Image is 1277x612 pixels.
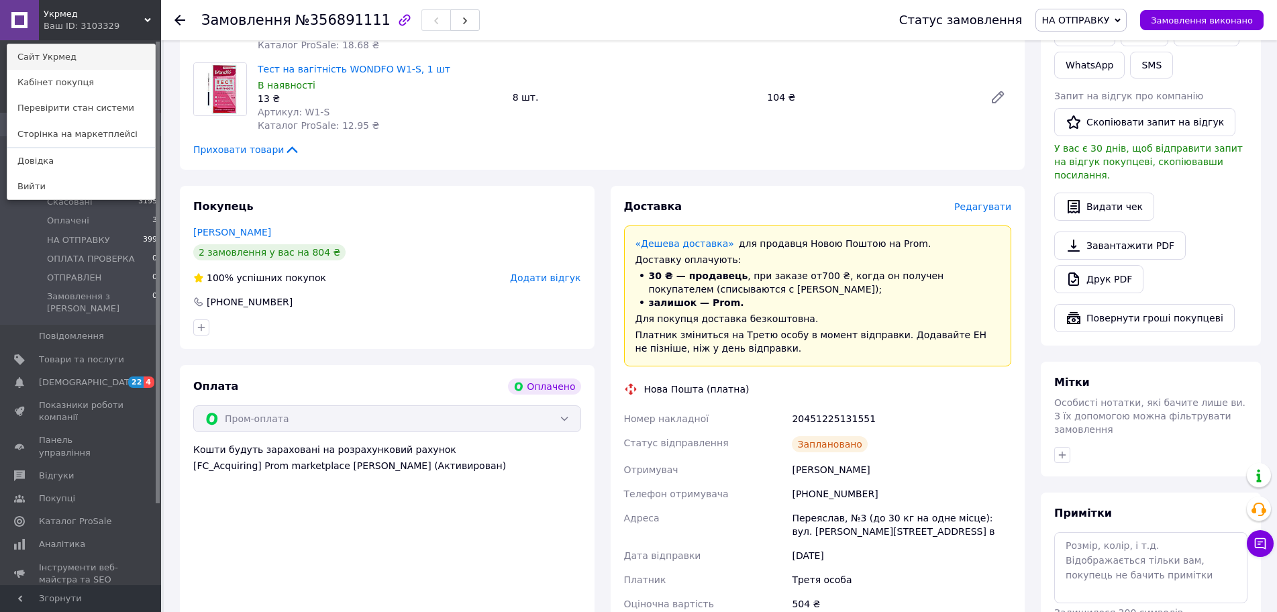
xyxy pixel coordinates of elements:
div: Нова Пошта (платна) [641,382,753,396]
span: Замовлення з [PERSON_NAME] [47,291,152,315]
span: Укрмед [44,8,144,20]
div: Оплачено [508,378,580,395]
div: Статус замовлення [899,13,1023,27]
div: Переяслав, №3 (до 30 кг на одне місце): вул. [PERSON_NAME][STREET_ADDRESS] в [789,506,1014,544]
span: В наявності [258,80,315,91]
div: Кошти будуть зараховані на розрахунковий рахунок [193,443,581,472]
a: Тест на вагітність WONDFO W1-S, 1 шт [258,64,450,74]
span: Дата відправки [624,550,701,561]
span: ОТПРАВЛЕН [47,272,101,284]
span: 3195 [138,196,157,208]
a: Друк PDF [1054,265,1143,293]
span: Приховати товари [193,143,300,156]
button: Повернути гроші покупцеві [1054,304,1235,332]
span: Повідомлення [39,330,104,342]
span: Доставка [624,200,682,213]
span: Покупці [39,493,75,505]
span: Запит на відгук про компанію [1054,91,1203,101]
span: Адреса [624,513,660,523]
span: Оплата [193,380,238,393]
span: У вас є 30 днів, щоб відправити запит на відгук покупцеві, скопіювавши посилання. [1054,143,1243,181]
li: , при заказе от 700 ₴ , когда он получен покупателем (списываются с [PERSON_NAME]); [635,269,1001,296]
span: №356891111 [295,12,391,28]
button: Замовлення виконано [1140,10,1264,30]
span: Особисті нотатки, які бачите лише ви. З їх допомогою можна фільтрувати замовлення [1054,397,1245,435]
div: Платник зміниться на Третю особу в момент відправки. Додавайте ЕН не пізніше, ніж у день відправки. [635,328,1001,355]
span: Номер накладної [624,413,709,424]
span: Отримувач [624,464,678,475]
a: Сторінка на маркетплейсі [7,121,155,147]
div: 13 ₴ [258,92,502,105]
div: [PHONE_NUMBER] [789,482,1014,506]
span: [DEMOGRAPHIC_DATA] [39,376,138,389]
span: НА ОТПРАВКУ [47,234,110,246]
span: Додати відгук [510,272,580,283]
span: 30 ₴ — продавець [649,270,748,281]
span: залишок — Prom. [649,297,744,308]
span: Оціночна вартість [624,599,714,609]
div: для продавця Новою Поштою на Prom. [635,237,1001,250]
div: Заплановано [792,436,868,452]
span: Артикул: W1-S [258,107,329,117]
a: «Дешева доставка» [635,238,734,249]
a: Кабінет покупця [7,70,155,95]
span: 22 [128,376,144,388]
div: [PERSON_NAME] [789,458,1014,482]
div: [DATE] [789,544,1014,568]
div: Ваш ID: 3103329 [44,20,100,32]
button: Скопіювати запит на відгук [1054,108,1235,136]
span: Платник [624,574,666,585]
span: 3 [152,215,157,227]
span: ОПЛАТА ПРОВЕРКА [47,253,135,265]
span: Аналітика [39,538,85,550]
span: 4 [144,376,154,388]
span: 100% [207,272,234,283]
a: Завантажити PDF [1054,232,1186,260]
div: 104 ₴ [762,88,979,107]
button: Видати чек [1054,193,1154,221]
span: Показники роботи компанії [39,399,124,423]
span: Мітки [1054,376,1090,389]
span: Каталог ProSale: 18.68 ₴ [258,40,379,50]
span: НА ОТПРАВКУ [1041,15,1109,25]
span: Замовлення виконано [1151,15,1253,25]
span: 0 [152,272,157,284]
span: Статус відправлення [624,438,729,448]
span: Редагувати [954,201,1011,212]
div: 2 замовлення у вас на 804 ₴ [193,244,346,260]
div: [PHONE_NUMBER] [205,295,294,309]
a: Вийти [7,174,155,199]
button: Чат з покупцем [1247,530,1274,557]
a: WhatsApp [1054,52,1125,79]
div: Для покупця доставка безкоштовна. [635,312,1001,325]
span: Інструменти веб-майстра та SEO [39,562,124,586]
span: Примітки [1054,507,1112,519]
div: 8 шт. [507,88,762,107]
a: [PERSON_NAME] [193,227,271,238]
span: Панель управління [39,434,124,458]
span: Відгуки [39,470,74,482]
div: [FC_Acquiring] Prom marketplace [PERSON_NAME] (Активирован) [193,459,581,472]
span: 0 [152,253,157,265]
div: Третя особа [789,568,1014,592]
a: Перевірити стан системи [7,95,155,121]
span: Каталог ProSale [39,515,111,527]
img: Тест на вагітність WONDFO W1-S, 1 шт [194,63,246,115]
div: 20451225131551 [789,407,1014,431]
span: Оплачені [47,215,89,227]
span: Телефон отримувача [624,489,729,499]
span: Замовлення [201,12,291,28]
span: 399 [143,234,157,246]
div: Повернутися назад [174,13,185,27]
div: Доставку оплачують: [635,253,1001,266]
button: SMS [1130,52,1173,79]
span: Каталог ProSale: 12.95 ₴ [258,120,379,131]
a: Довідка [7,148,155,174]
a: Редагувати [984,84,1011,111]
span: Скасовані [47,196,93,208]
span: Покупець [193,200,254,213]
a: Сайт Укрмед [7,44,155,70]
span: 0 [152,291,157,315]
span: Товари та послуги [39,354,124,366]
div: успішних покупок [193,271,326,285]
